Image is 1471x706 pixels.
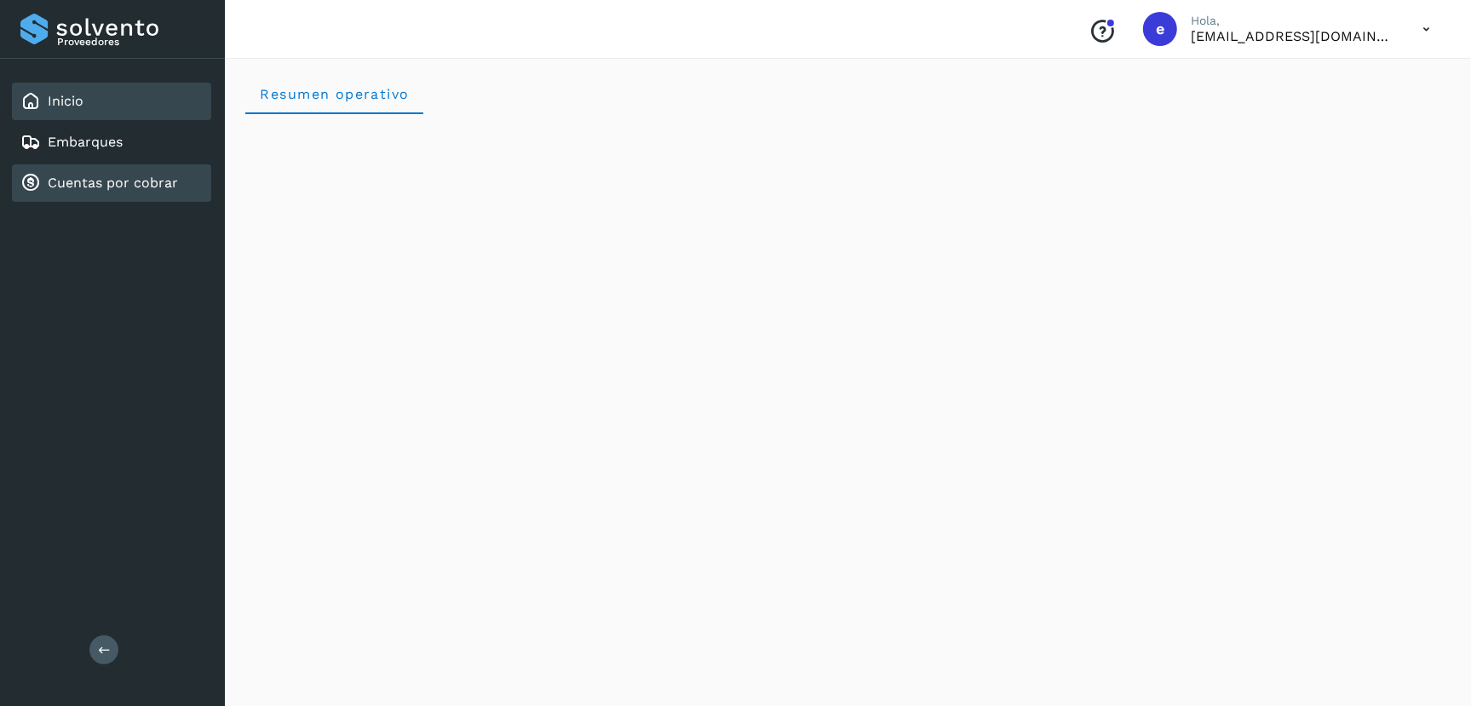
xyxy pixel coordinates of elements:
[48,175,178,191] a: Cuentas por cobrar
[12,83,211,120] div: Inicio
[259,86,410,102] span: Resumen operativo
[1191,14,1395,28] p: Hola,
[48,134,123,150] a: Embarques
[57,36,204,48] p: Proveedores
[48,93,83,109] a: Inicio
[1191,28,1395,44] p: ebenezer5009@gmail.com
[12,123,211,161] div: Embarques
[12,164,211,202] div: Cuentas por cobrar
